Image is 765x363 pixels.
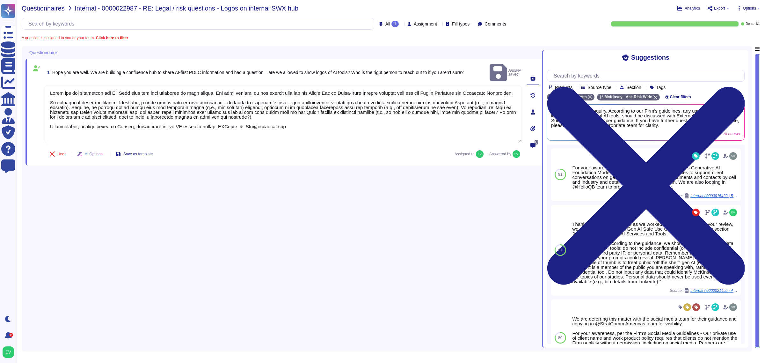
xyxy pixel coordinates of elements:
[75,5,299,11] span: Internal - 0000022987 - RE: Legal / risk questions - Logos on internal SWX hub
[85,152,103,156] span: AI Options
[29,50,57,55] span: Questionnaire
[95,36,128,40] b: Click here to filter
[484,22,506,26] span: Comments
[1,345,18,359] button: user
[455,150,487,158] span: Assigned to
[391,21,399,27] div: 1
[755,22,760,26] span: 1 / 1
[45,85,521,143] textarea: To enrich screen reader interactions, please activate Accessibility in Grammarly extension settings
[558,248,562,252] span: 81
[45,148,72,160] button: Undo
[9,333,13,337] div: 9+
[3,346,14,358] img: user
[476,150,484,158] img: user
[25,18,374,29] input: Search by keywords
[414,22,437,26] span: Assignment
[714,6,725,10] span: Export
[52,70,464,75] span: Hope you are well. We are building a confluence hub to share AI-first PDLC information and had a ...
[535,140,538,144] span: 0
[550,70,744,81] input: Search by keywords
[729,152,737,160] img: user
[385,22,390,26] span: All
[489,152,511,156] span: Answered by
[685,6,700,10] span: Analytics
[22,5,65,11] span: Questionnaires
[729,209,737,216] img: user
[452,22,470,26] span: Fill types
[490,63,521,83] span: Answer saved
[743,6,756,10] span: Options
[558,173,562,176] span: 81
[22,36,128,40] span: A question is assigned to you or your team.
[111,148,158,160] button: Save as template
[513,150,520,158] img: user
[677,6,700,11] button: Analytics
[123,152,153,156] span: Save as template
[729,303,737,311] img: user
[558,336,562,340] span: 80
[45,70,50,75] span: 1
[57,152,67,156] span: Undo
[746,22,754,26] span: Done:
